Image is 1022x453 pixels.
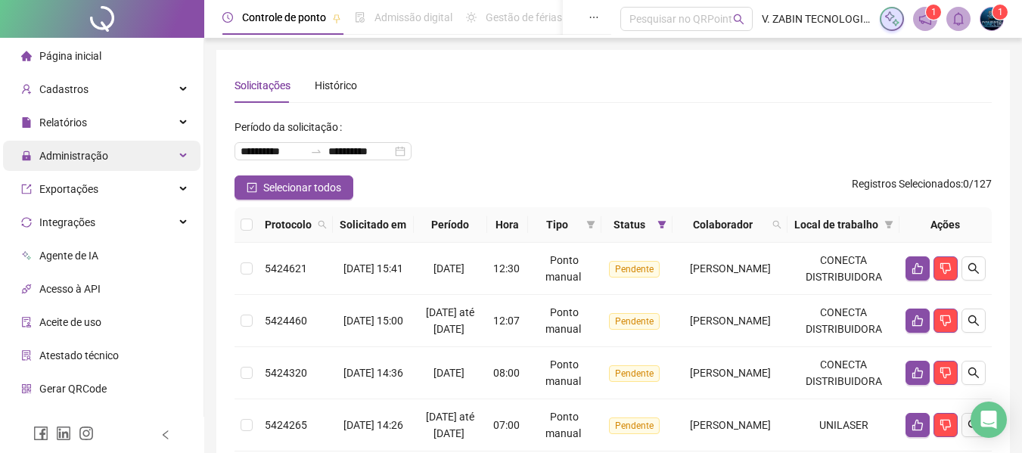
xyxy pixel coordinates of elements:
[343,419,403,431] span: [DATE] 14:26
[39,183,98,195] span: Exportações
[852,175,992,200] span: : 0 / 127
[39,216,95,228] span: Integrações
[21,117,32,128] span: file
[586,220,595,229] span: filter
[690,315,771,327] span: [PERSON_NAME]
[39,250,98,262] span: Agente de IA
[343,367,403,379] span: [DATE] 14:36
[912,262,924,275] span: like
[21,184,32,194] span: export
[333,207,414,243] th: Solicitado em
[21,383,32,394] span: qrcode
[545,358,581,387] span: Ponto manual
[968,367,980,379] span: search
[39,283,101,295] span: Acesso à API
[968,262,980,275] span: search
[265,315,307,327] span: 5424460
[881,213,896,236] span: filter
[235,115,348,139] label: Período da solicitação
[609,365,660,382] span: Pendente
[493,367,520,379] span: 08:00
[733,14,744,25] span: search
[343,262,403,275] span: [DATE] 15:41
[609,261,660,278] span: Pendente
[433,367,464,379] span: [DATE]
[493,315,520,327] span: 12:07
[931,7,937,17] span: 1
[690,262,771,275] span: [PERSON_NAME]
[21,284,32,294] span: api
[787,399,899,451] td: UNILASER
[690,367,771,379] span: [PERSON_NAME]
[21,51,32,61] span: home
[992,5,1008,20] sup: Atualize o seu contato no menu Meus Dados
[222,12,233,23] span: clock-circle
[940,262,952,275] span: dislike
[912,367,924,379] span: like
[787,295,899,347] td: CONECTA DISTRIBUIDORA
[769,213,784,236] span: search
[545,306,581,335] span: Ponto manual
[466,12,477,23] span: sun
[433,262,464,275] span: [DATE]
[315,213,330,236] span: search
[912,419,924,431] span: like
[493,262,520,275] span: 12:30
[39,316,101,328] span: Aceite de uso
[534,216,580,233] span: Tipo
[607,216,651,233] span: Status
[39,116,87,129] span: Relatórios
[39,349,119,361] span: Atestado técnico
[39,83,89,95] span: Cadastros
[21,84,32,95] span: user-add
[968,419,980,431] span: search
[918,12,932,26] span: notification
[940,315,952,327] span: dislike
[654,213,669,236] span: filter
[235,175,353,200] button: Selecionar todos
[787,347,899,399] td: CONECTA DISTRIBUIDORA
[906,216,986,233] div: Ações
[952,12,965,26] span: bell
[690,419,771,431] span: [PERSON_NAME]
[310,145,322,157] span: swap-right
[884,220,893,229] span: filter
[940,419,952,431] span: dislike
[493,419,520,431] span: 07:00
[545,254,581,283] span: Ponto manual
[772,220,781,229] span: search
[545,411,581,439] span: Ponto manual
[980,8,1003,30] img: 8920
[265,216,312,233] span: Protocolo
[426,411,474,439] span: [DATE] até [DATE]
[679,216,766,233] span: Colaborador
[374,11,452,23] span: Admissão digital
[56,426,71,441] span: linkedin
[343,315,403,327] span: [DATE] 15:00
[265,262,307,275] span: 5424621
[968,315,980,327] span: search
[926,5,941,20] sup: 1
[39,150,108,162] span: Administração
[940,367,952,379] span: dislike
[247,182,257,193] span: check-square
[609,313,660,330] span: Pendente
[332,14,341,23] span: pushpin
[971,402,1007,438] div: Open Intercom Messenger
[79,426,94,441] span: instagram
[998,7,1003,17] span: 1
[235,77,290,94] div: Solicitações
[762,11,871,27] span: V. ZABIN TECNOLOGIA E COMÉRCIO EIRRELLI
[787,243,899,295] td: CONECTA DISTRIBUIDORA
[852,178,961,190] span: Registros Selecionados
[21,150,32,161] span: lock
[242,11,326,23] span: Controle de ponto
[39,416,89,428] span: Financeiro
[589,12,599,23] span: ellipsis
[310,145,322,157] span: to
[426,306,474,335] span: [DATE] até [DATE]
[884,11,900,27] img: sparkle-icon.fc2bf0ac1784a2077858766a79e2daf3.svg
[583,213,598,236] span: filter
[657,220,666,229] span: filter
[33,426,48,441] span: facebook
